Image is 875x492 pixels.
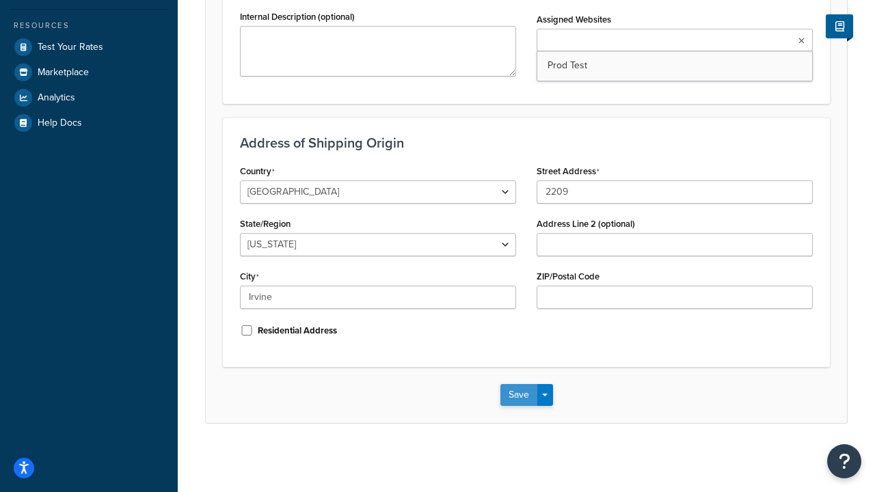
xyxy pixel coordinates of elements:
label: State/Region [240,219,291,229]
label: Country [240,166,275,177]
label: Internal Description (optional) [240,12,355,22]
label: ZIP/Postal Code [537,271,600,282]
label: Assigned Websites [537,14,611,25]
label: Street Address [537,166,600,177]
span: Prod Test [548,58,587,72]
div: Resources [10,20,167,31]
h3: Address of Shipping Origin [240,135,813,150]
span: Analytics [38,92,75,104]
a: Marketplace [10,60,167,85]
button: Save [500,384,537,406]
span: Test Your Rates [38,42,103,53]
button: Show Help Docs [826,14,853,38]
span: Marketplace [38,67,89,79]
a: Prod Test [537,51,812,81]
label: City [240,271,259,282]
a: Analytics [10,85,167,110]
a: Help Docs [10,111,167,135]
a: Test Your Rates [10,35,167,59]
label: Address Line 2 (optional) [537,219,635,229]
span: Help Docs [38,118,82,129]
label: Residential Address [258,325,337,337]
button: Open Resource Center [827,444,861,478]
